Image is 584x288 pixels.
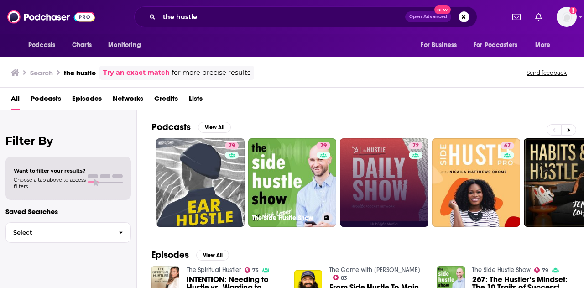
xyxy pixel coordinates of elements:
[7,8,95,26] img: Podchaser - Follow, Share and Rate Podcasts
[187,266,241,274] a: The Spiritual Hustler
[151,249,189,261] h2: Episodes
[405,11,451,22] button: Open AdvancedNew
[535,39,551,52] span: More
[6,230,111,236] span: Select
[409,142,422,149] a: 72
[64,68,96,77] h3: the hustle
[5,134,131,147] h2: Filter By
[341,276,347,280] span: 83
[198,122,231,133] button: View All
[524,69,569,77] button: Send feedback
[102,37,152,54] button: open menu
[534,267,549,273] a: 79
[72,39,92,52] span: Charts
[432,138,521,227] a: 67
[151,249,229,261] a: EpisodesView All
[320,141,327,151] span: 79
[248,138,337,227] a: 79The Side Hustle Show
[472,266,531,274] a: The Side Hustle Show
[501,142,514,149] a: 67
[542,268,548,272] span: 79
[557,7,577,27] img: User Profile
[159,10,405,24] input: Search podcasts, credits, & more...
[113,91,143,110] a: Networks
[156,138,245,227] a: 79
[329,266,420,274] a: The Game with Alex Hormozi
[557,7,577,27] span: Logged in as COliver
[340,138,428,227] a: 72
[11,91,20,110] a: All
[557,7,577,27] button: Show profile menu
[414,37,468,54] button: open menu
[252,268,259,272] span: 75
[154,91,178,110] a: Credits
[409,15,447,19] span: Open Advanced
[229,141,235,151] span: 79
[108,39,141,52] span: Monitoring
[421,39,457,52] span: For Business
[468,37,531,54] button: open menu
[5,207,131,216] p: Saved Searches
[252,214,318,222] h3: The Side Hustle Show
[317,142,330,149] a: 79
[532,9,546,25] a: Show notifications dropdown
[66,37,97,54] a: Charts
[134,6,477,27] div: Search podcasts, credits, & more...
[103,68,170,78] a: Try an exact match
[196,250,229,261] button: View All
[28,39,55,52] span: Podcasts
[333,275,348,280] a: 83
[569,7,577,14] svg: Add a profile image
[412,141,419,151] span: 72
[172,68,250,78] span: for more precise results
[151,121,191,133] h2: Podcasts
[22,37,67,54] button: open menu
[434,5,451,14] span: New
[14,177,86,189] span: Choose a tab above to access filters.
[245,267,259,273] a: 75
[225,142,239,149] a: 79
[5,222,131,243] button: Select
[189,91,203,110] a: Lists
[529,37,562,54] button: open menu
[509,9,524,25] a: Show notifications dropdown
[30,68,53,77] h3: Search
[504,141,511,151] span: 67
[14,168,86,174] span: Want to filter your results?
[72,91,102,110] a: Episodes
[31,91,61,110] a: Podcasts
[151,121,231,133] a: PodcastsView All
[474,39,517,52] span: For Podcasters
